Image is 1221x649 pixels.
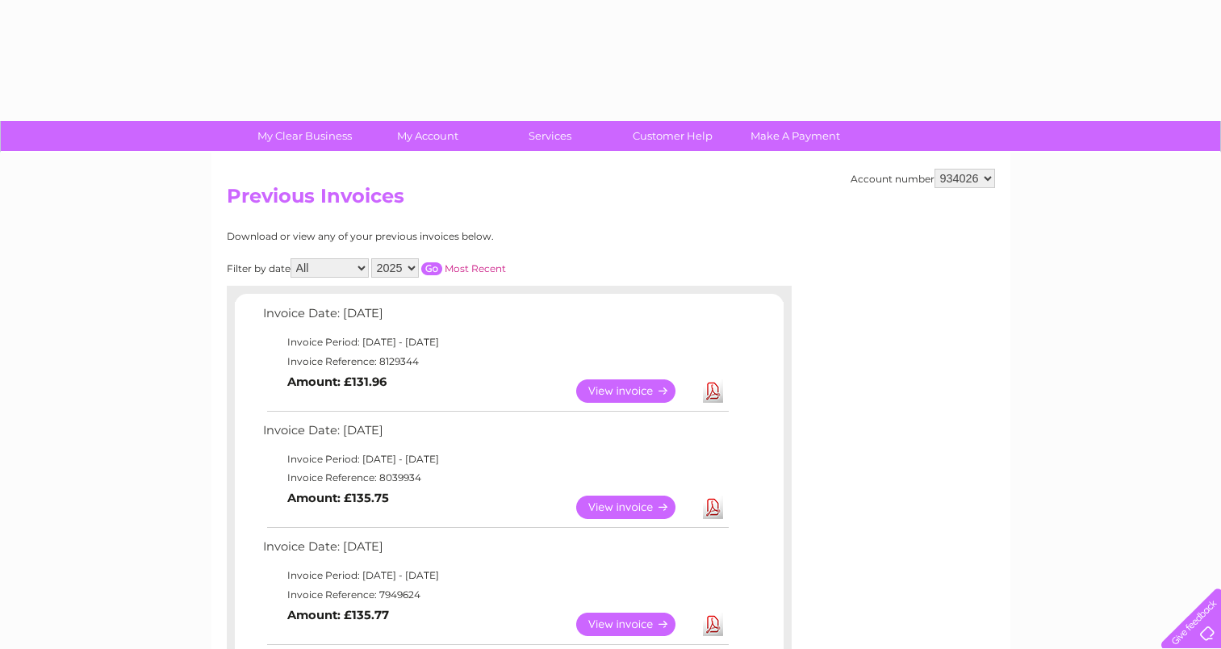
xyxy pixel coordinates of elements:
td: Invoice Date: [DATE] [259,536,731,566]
a: View [576,496,695,519]
td: Invoice Period: [DATE] - [DATE] [259,333,731,352]
td: Invoice Reference: 8129344 [259,352,731,371]
td: Invoice Date: [DATE] [259,303,731,333]
a: View [576,613,695,636]
b: Amount: £135.77 [287,608,389,622]
b: Amount: £131.96 [287,375,387,389]
div: Account number [851,169,995,188]
a: Download [703,379,723,403]
a: My Clear Business [238,121,371,151]
a: Most Recent [445,262,506,274]
td: Invoice Period: [DATE] - [DATE] [259,450,731,469]
div: Filter by date [227,258,650,278]
td: Invoice Reference: 8039934 [259,468,731,488]
a: Services [483,121,617,151]
td: Invoice Date: [DATE] [259,420,731,450]
h2: Previous Invoices [227,185,995,216]
a: View [576,379,695,403]
a: Make A Payment [729,121,862,151]
a: Download [703,496,723,519]
a: My Account [361,121,494,151]
a: Customer Help [606,121,739,151]
div: Download or view any of your previous invoices below. [227,231,650,242]
b: Amount: £135.75 [287,491,389,505]
td: Invoice Reference: 7949624 [259,585,731,605]
td: Invoice Period: [DATE] - [DATE] [259,566,731,585]
a: Download [703,613,723,636]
